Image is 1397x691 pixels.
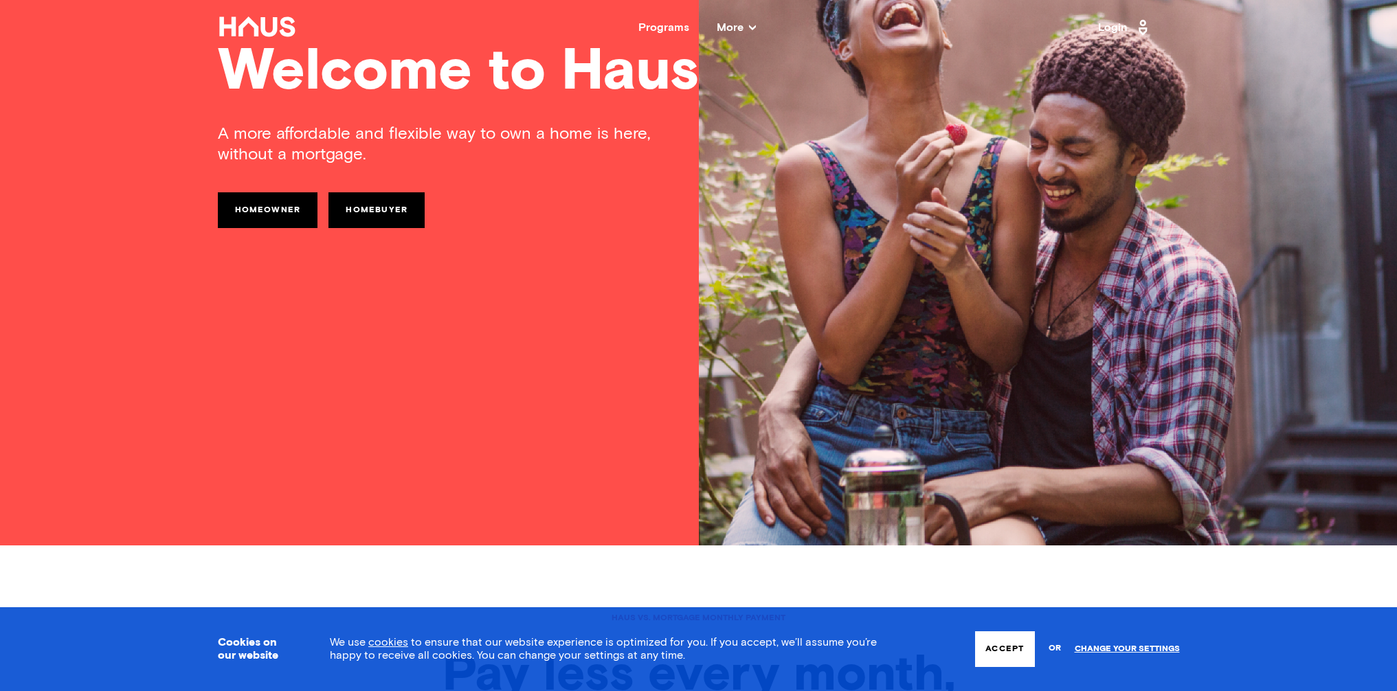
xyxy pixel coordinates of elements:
h3: Cookies on our website [218,636,295,662]
a: Change your settings [1075,644,1180,654]
a: Homeowner [218,192,318,228]
div: Welcome to Haus [218,43,1180,102]
span: or [1049,637,1061,661]
a: Homebuyer [328,192,425,228]
span: More [717,22,756,33]
div: A more affordable and flexible way to own a home is here, without a mortgage. [218,124,699,165]
a: Programs [638,22,689,33]
button: Accept [975,631,1034,667]
span: We use to ensure that our website experience is optimized for you. If you accept, we’ll assume yo... [330,637,877,661]
a: Login [1098,16,1152,38]
a: cookies [368,637,408,648]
